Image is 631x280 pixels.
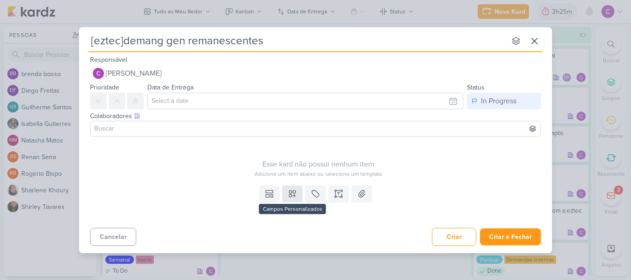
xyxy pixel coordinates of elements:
[93,68,104,79] img: Carlos Lima
[259,204,326,214] div: Campos Personalizados
[467,83,485,91] label: Status
[106,68,162,79] span: [PERSON_NAME]
[90,228,136,246] button: Cancelar
[90,83,119,91] label: Prioridade
[90,65,541,82] button: [PERSON_NAME]
[90,56,127,64] label: Responsável
[90,159,546,170] div: Esse kard não possui nenhum item
[432,228,476,246] button: Criar
[147,83,194,91] label: Data de Entrega
[147,93,463,109] input: Select a date
[90,111,541,121] div: Colaboradores
[481,95,516,107] div: In Progress
[467,93,541,109] button: In Progress
[480,228,541,245] button: Criar e Fechar
[88,33,506,49] input: Kard Sem Título
[90,170,546,178] div: Adicione um item abaixo ou selecione um template
[92,123,539,134] input: Buscar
